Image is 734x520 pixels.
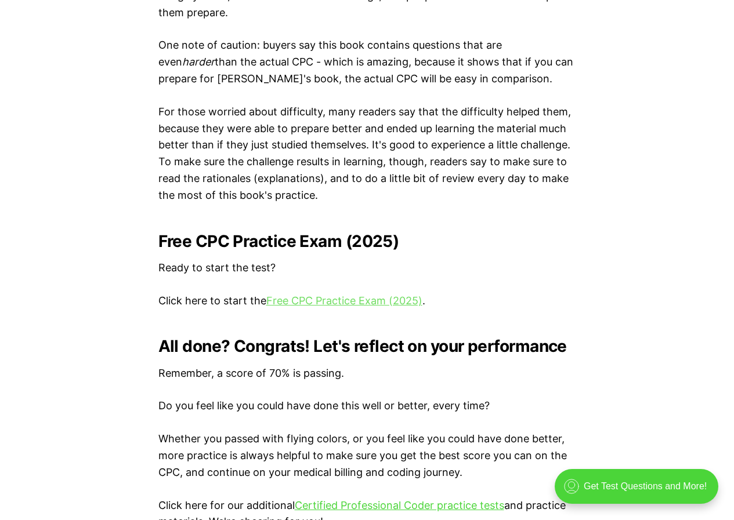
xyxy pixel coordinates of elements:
a: Certified Professional Coder practice tests [295,499,504,511]
p: Remember, a score of 70% is passing. [158,365,576,382]
p: Click here to start the . [158,293,576,310]
h2: All done? Congrats! Let's reflect on your performance [158,337,576,355]
p: For those worried about difficulty, many readers say that the difficulty helped them, because the... [158,104,576,204]
p: Do you feel like you could have done this well or better, every time? [158,398,576,414]
iframe: portal-trigger [545,463,734,520]
p: Ready to start the test? [158,260,576,277]
p: Whether you passed with flying colors, or you feel like you could have done better, more practice... [158,431,576,481]
h2: Free CPC Practice Exam (2025) [158,232,576,250]
p: One note of caution: buyers say this book contains questions that are even than the actual CPC - ... [158,37,576,87]
a: Free CPC Practice Exam (2025) [266,294,422,307]
em: harder [182,56,215,68]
